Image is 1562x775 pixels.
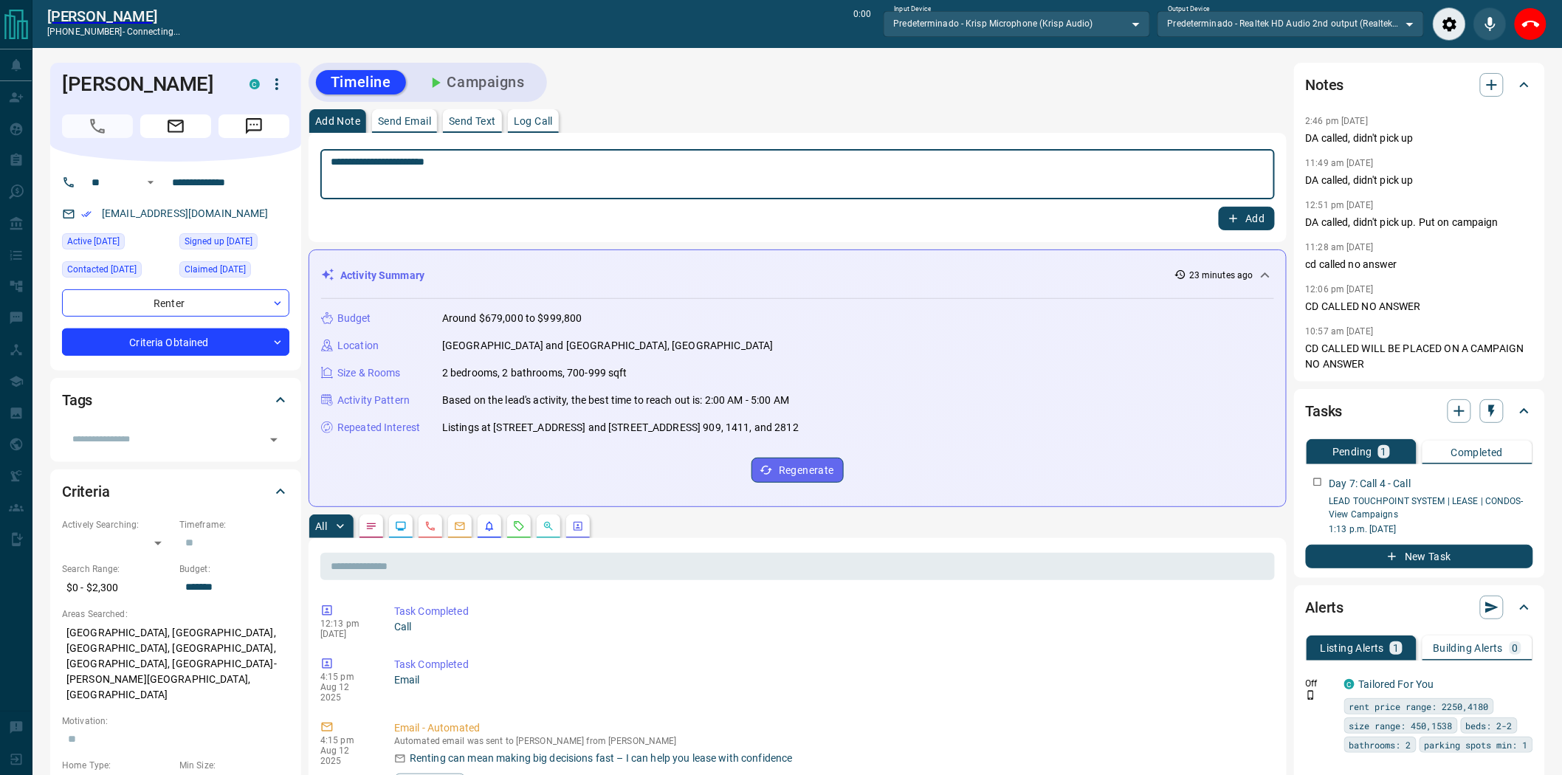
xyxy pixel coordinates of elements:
svg: Requests [513,520,525,532]
span: Call [62,114,133,138]
span: connecting... [127,27,180,37]
button: Open [264,430,284,450]
button: Timeline [316,70,406,94]
p: Timeframe: [179,518,289,531]
h2: Criteria [62,480,110,503]
p: 4:15 pm [320,735,372,745]
svg: Agent Actions [572,520,584,532]
span: bathrooms: 2 [1349,737,1411,752]
p: 11:49 am [DATE] [1306,158,1374,168]
p: Task Completed [394,604,1269,619]
p: Call [394,619,1269,635]
p: 10:57 am [DATE] [1306,326,1374,337]
p: 12:06 pm [DATE] [1306,284,1374,294]
div: Renter [62,289,289,317]
p: Listing Alerts [1321,643,1385,653]
p: DA called, didn't pick up. Put on campaign [1306,215,1533,230]
h2: Notes [1306,73,1344,97]
p: Repeated Interest [337,420,420,435]
div: End Call [1514,7,1547,41]
button: Open [142,173,159,191]
div: Criteria Obtained [62,328,289,356]
a: Tailored For You [1359,678,1434,690]
button: New Task [1306,545,1533,568]
div: Criteria [62,474,289,509]
p: 1 [1393,643,1399,653]
span: parking spots min: 1 [1425,737,1528,752]
p: Activity Pattern [337,393,410,408]
button: Add [1219,207,1275,230]
p: Automated email was sent to [PERSON_NAME] from [PERSON_NAME] [394,736,1269,746]
p: 1 [1381,447,1387,457]
p: Pending [1332,447,1372,457]
p: Activity Summary [340,268,424,283]
p: Renting can mean making big decisions fast – I can help you lease with confidence [410,751,793,766]
p: DA called, didn't pick up [1306,173,1533,188]
div: Audio Settings [1433,7,1466,41]
p: Budget: [179,562,289,576]
div: Thu Jul 28 2016 [179,233,289,254]
a: [PERSON_NAME] [47,7,180,25]
p: Based on the lead's activity, the best time to reach out is: 2:00 AM - 5:00 AM [442,393,789,408]
svg: Push Notification Only [1306,690,1316,700]
p: Listings at [STREET_ADDRESS] and [STREET_ADDRESS] 909, 1411, and 2812 [442,420,799,435]
label: Input Device [894,4,932,14]
p: [GEOGRAPHIC_DATA], [GEOGRAPHIC_DATA], [GEOGRAPHIC_DATA], [GEOGRAPHIC_DATA], [GEOGRAPHIC_DATA], [G... [62,621,289,707]
div: Sun Aug 10 2025 [62,261,172,282]
div: Activity Summary23 minutes ago [321,262,1274,289]
div: condos.ca [250,79,260,89]
p: Search Range: [62,562,172,576]
p: 2 bedrooms, 2 bathrooms, 700-999 sqft [442,365,627,381]
div: Mon Aug 11 2025 [62,233,172,254]
svg: Opportunities [543,520,554,532]
div: Notes [1306,67,1533,103]
a: LEAD TOUCHPOINT SYSTEM | LEASE | CONDOS- View Campaigns [1329,496,1524,520]
div: Tags [62,382,289,418]
p: 23 minutes ago [1189,269,1253,282]
h2: Tags [62,388,92,412]
div: Sun Jul 29 2018 [179,261,289,282]
p: 0:00 [853,7,871,41]
p: Actively Searching: [62,518,172,531]
p: 12:51 pm [DATE] [1306,200,1374,210]
h2: Alerts [1306,596,1344,619]
p: Task Completed [394,657,1269,672]
p: 12:13 pm [320,619,372,629]
p: 2:46 pm [DATE] [1306,116,1369,126]
div: Alerts [1306,590,1533,625]
p: Size & Rooms [337,365,401,381]
div: Predeterminado - Realtek HD Audio 2nd output (Realtek(R) Audio) [1157,11,1424,36]
p: Add Note [315,116,360,126]
span: Claimed [DATE] [185,262,246,277]
span: Signed up [DATE] [185,234,252,249]
p: All [315,521,327,531]
p: 0 [1513,643,1518,653]
div: Tasks [1306,393,1533,429]
button: Regenerate [751,458,844,483]
p: Aug 12 2025 [320,682,372,703]
p: Off [1306,677,1335,690]
svg: Listing Alerts [484,520,495,532]
svg: Emails [454,520,466,532]
p: 11:28 am [DATE] [1306,242,1374,252]
p: DA called, didn't pick up [1306,131,1533,146]
p: Building Alerts [1434,643,1504,653]
p: Location [337,338,379,354]
h2: Tasks [1306,399,1343,423]
span: Active [DATE] [67,234,120,249]
p: 4:15 pm [320,672,372,682]
span: Contacted [DATE] [67,262,137,277]
svg: Email Verified [81,209,92,219]
span: size range: 450,1538 [1349,718,1453,733]
div: Mute [1473,7,1507,41]
h1: [PERSON_NAME] [62,72,227,96]
p: Min Size: [179,759,289,772]
p: [DATE] [320,629,372,639]
p: Email - Automated [394,720,1269,736]
p: Completed [1451,447,1504,458]
p: [PHONE_NUMBER] - [47,25,180,38]
div: Predeterminado - Krisp Microphone (Krisp Audio) [884,11,1150,36]
svg: Lead Browsing Activity [395,520,407,532]
p: CD CALLED NO ANSWER [1306,299,1533,314]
